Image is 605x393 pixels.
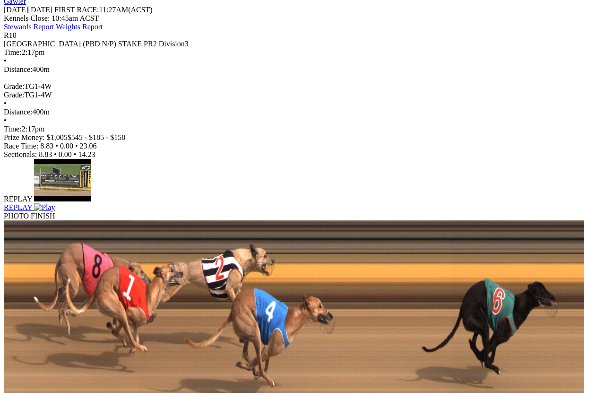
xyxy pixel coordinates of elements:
[75,142,78,150] span: •
[4,6,28,14] span: [DATE]
[4,203,32,211] span: REPLAY
[54,6,153,14] span: 11:27AM(ACST)
[40,142,53,150] span: 8.83
[4,82,25,90] span: Grade:
[54,6,99,14] span: FIRST RACE:
[4,31,17,39] span: R10
[4,150,37,158] span: Sectionals:
[39,150,52,158] span: 8.83
[4,65,32,73] span: Distance:
[4,125,22,133] span: Time:
[4,82,601,91] div: TG1-4W
[4,133,601,142] div: Prize Money: $1,005
[4,125,601,133] div: 2:17pm
[4,108,32,116] span: Distance:
[4,91,601,99] div: TG1-4W
[54,150,57,158] span: •
[4,48,22,56] span: Time:
[4,195,601,212] a: REPLAY Play
[4,212,55,220] span: PHOTO FINISH
[78,150,95,158] span: 14.23
[4,57,7,65] span: •
[4,91,25,99] span: Grade:
[68,133,126,141] span: $545 - $185 - $150
[74,150,77,158] span: •
[4,6,52,14] span: [DATE]
[4,195,32,203] span: REPLAY
[4,116,7,124] span: •
[59,150,72,158] span: 0.00
[56,23,103,31] a: Weights Report
[4,23,54,31] a: Stewards Report
[4,65,601,74] div: 400m
[80,142,97,150] span: 23.06
[55,142,58,150] span: •
[4,142,38,150] span: Race Time:
[4,108,601,116] div: 400m
[4,14,601,23] div: Kennels Close: 10:45am ACST
[34,203,55,212] img: Play
[4,40,601,48] div: [GEOGRAPHIC_DATA] (PBD N/P) STAKE PR2 Division3
[60,142,73,150] span: 0.00
[4,48,601,57] div: 2:17pm
[4,99,7,107] span: •
[34,159,91,201] img: default.jpg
